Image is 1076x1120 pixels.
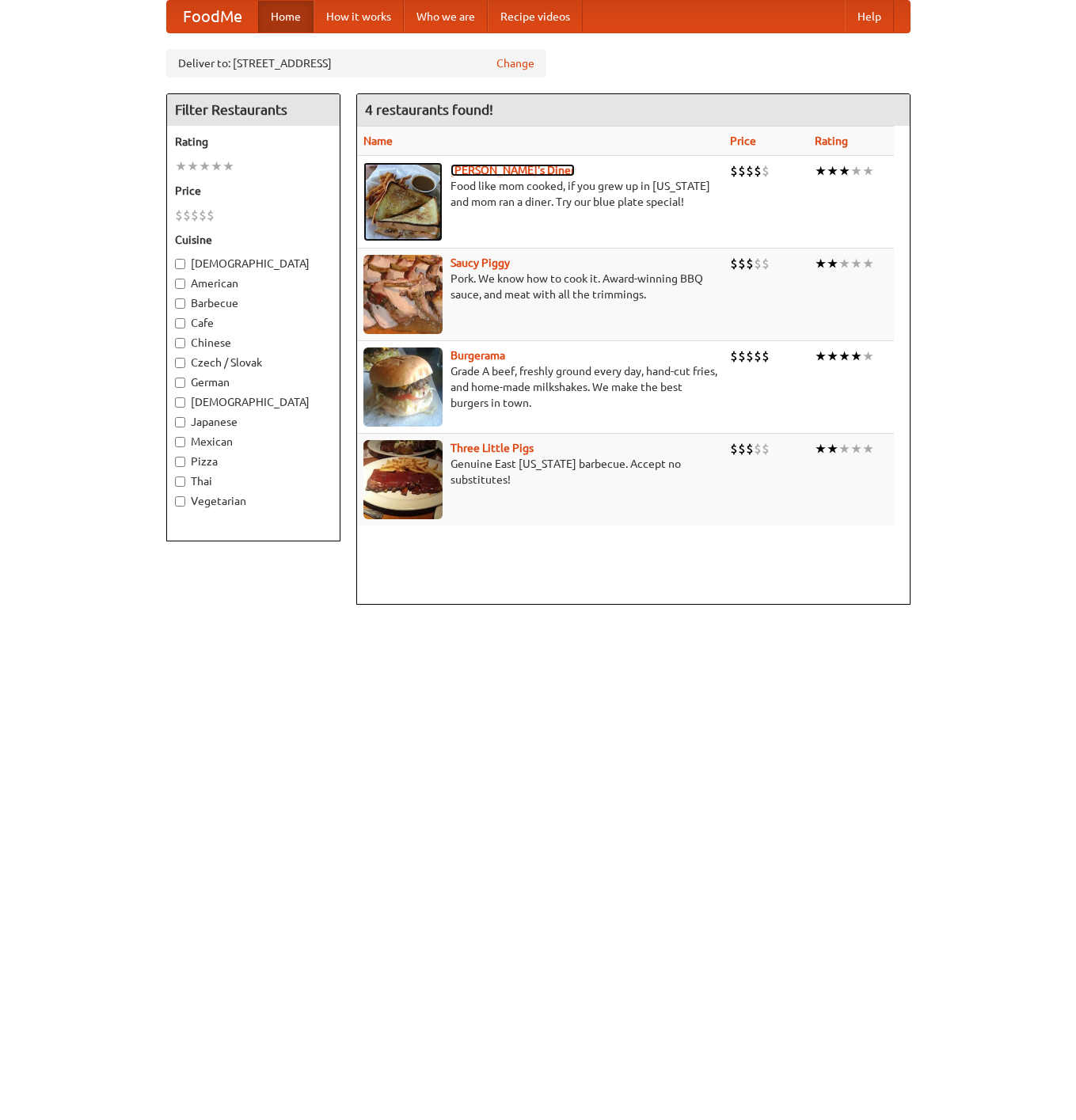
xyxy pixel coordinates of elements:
[175,437,185,447] input: Mexican
[754,347,762,365] li: $
[850,347,862,365] li: ★
[363,255,443,334] img: saucy.jpg
[815,135,848,147] a: Rating
[175,259,185,269] input: [DEMOGRAPHIC_DATA]
[363,440,443,519] img: littlepigs.jpg
[451,349,505,362] a: Burgerama
[738,162,746,180] li: $
[838,347,850,365] li: ★
[850,440,862,457] li: ★
[175,355,332,370] label: Czech / Slovak
[738,347,746,365] li: $
[850,255,862,272] li: ★
[838,440,850,457] li: ★
[211,158,222,175] li: ★
[815,162,827,180] li: ★
[363,456,717,488] p: Genuine East [US_STATE] barbecue. Accept no substitutes!
[754,162,762,180] li: $
[175,134,332,150] h5: Rating
[258,1,314,32] a: Home
[175,473,332,489] label: Thai
[738,440,746,457] li: $
[175,207,183,224] li: $
[166,49,546,78] div: Deliver to: [STREET_ADDRESS]
[365,102,493,117] ng-pluralize: 4 restaurants found!
[827,440,838,457] li: ★
[754,440,762,457] li: $
[175,493,332,509] label: Vegetarian
[746,440,754,457] li: $
[488,1,583,32] a: Recipe videos
[183,207,191,224] li: $
[314,1,404,32] a: How it works
[827,162,838,180] li: ★
[175,414,332,430] label: Japanese
[175,335,332,351] label: Chinese
[199,158,211,175] li: ★
[175,315,332,331] label: Cafe
[845,1,894,32] a: Help
[363,271,717,302] p: Pork. We know how to cook it. Award-winning BBQ sauce, and meat with all the trimmings.
[175,358,185,368] input: Czech / Slovak
[738,255,746,272] li: $
[838,162,850,180] li: ★
[746,347,754,365] li: $
[363,162,443,241] img: sallys.jpg
[175,275,332,291] label: American
[762,162,770,180] li: $
[730,347,738,365] li: $
[404,1,488,32] a: Who we are
[746,255,754,272] li: $
[191,207,199,224] li: $
[175,378,185,388] input: German
[175,279,185,289] input: American
[363,178,717,210] p: Food like mom cooked, if you grew up in [US_STATE] and mom ran a diner. Try our blue plate special!
[451,442,534,454] b: Three Little Pigs
[862,255,874,272] li: ★
[850,162,862,180] li: ★
[838,255,850,272] li: ★
[167,1,258,32] a: FoodMe
[175,457,185,467] input: Pizza
[175,476,185,487] input: Thai
[175,256,332,271] label: [DEMOGRAPHIC_DATA]
[207,207,215,224] li: $
[730,255,738,272] li: $
[175,298,185,309] input: Barbecue
[451,164,575,177] a: [PERSON_NAME]'s Diner
[175,434,332,450] label: Mexican
[746,162,754,180] li: $
[175,374,332,390] label: German
[363,363,717,411] p: Grade A beef, freshly ground every day, hand-cut fries, and home-made milkshakes. We make the bes...
[815,347,827,365] li: ★
[363,135,393,147] a: Name
[862,162,874,180] li: ★
[167,94,340,126] h4: Filter Restaurants
[175,417,185,427] input: Japanese
[175,183,332,199] h5: Price
[363,347,443,427] img: burgerama.jpg
[762,255,770,272] li: $
[762,440,770,457] li: $
[175,232,332,248] h5: Cuisine
[815,440,827,457] li: ★
[175,394,332,410] label: [DEMOGRAPHIC_DATA]
[175,318,185,328] input: Cafe
[175,295,332,311] label: Barbecue
[175,454,332,469] label: Pizza
[175,397,185,408] input: [DEMOGRAPHIC_DATA]
[175,496,185,507] input: Vegetarian
[187,158,199,175] li: ★
[175,338,185,348] input: Chinese
[175,158,187,175] li: ★
[451,256,510,269] a: Saucy Piggy
[754,255,762,272] li: $
[815,255,827,272] li: ★
[496,55,534,71] a: Change
[862,440,874,457] li: ★
[199,207,207,224] li: $
[730,135,756,147] a: Price
[730,440,738,457] li: $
